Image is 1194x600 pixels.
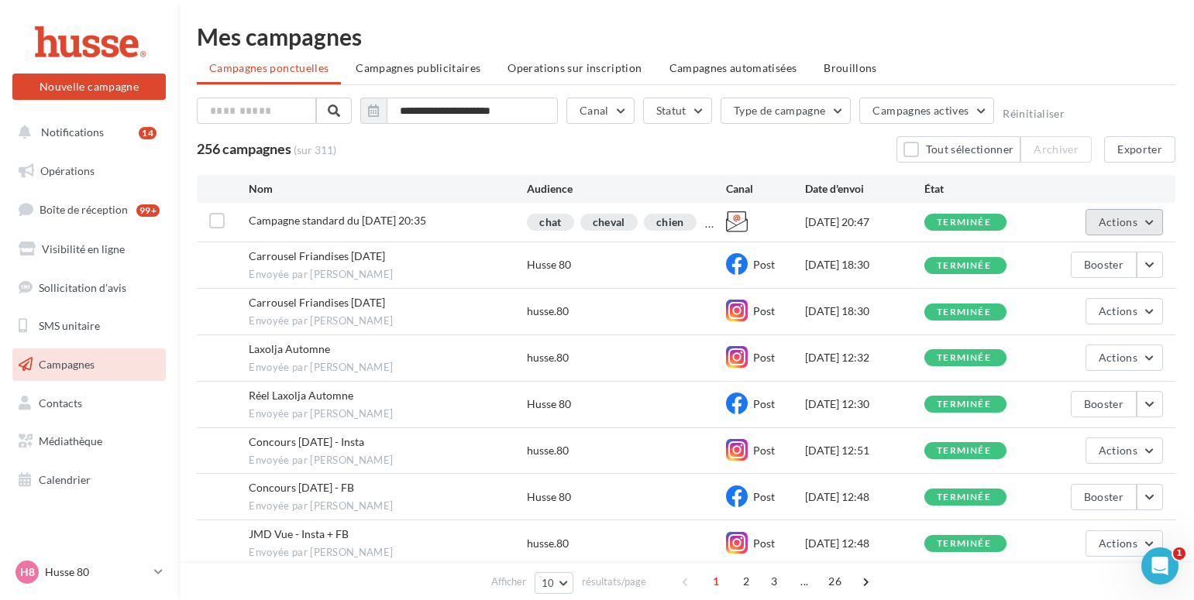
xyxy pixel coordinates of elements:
[12,74,166,100] button: Nouvelle campagne
[9,155,169,187] a: Opérations
[40,164,95,177] span: Opérations
[249,481,354,494] span: Concours Halloween - FB
[937,539,991,549] div: terminée
[937,218,991,228] div: terminée
[1086,298,1163,324] button: Actions
[1141,547,1179,585] iframe: Intercom live chat
[9,193,169,226] a: Boîte de réception99+
[705,216,715,231] div: ...
[249,342,330,355] span: Laxolja Automne
[249,214,426,227] span: Campagne standard du 15-10-2025 20:35
[249,389,353,402] span: Réel Laxolja Automne
[9,310,169,342] a: SMS unitaire
[1173,547,1185,560] span: 1
[20,564,35,580] span: H8
[896,136,1020,163] button: Tout sélectionner
[582,574,646,589] span: résultats/page
[136,204,160,217] div: 99+
[12,557,166,587] a: H8 Husse 80
[762,569,786,594] span: 3
[1071,484,1137,510] button: Booster
[1099,304,1137,317] span: Actions
[805,443,924,458] div: [DATE] 12:51
[527,536,569,551] div: husse.80
[197,25,1175,48] div: Mes campagnes
[805,536,924,551] div: [DATE] 12:48
[9,387,169,420] a: Contacts
[1071,391,1137,417] button: Booster
[644,214,697,231] div: chien
[9,348,169,381] a: Campagnes
[734,569,759,594] span: 2
[805,214,924,230] div: [DATE] 20:47
[9,272,169,304] a: Sollicitation d'avis
[41,125,104,139] span: Notifications
[1086,345,1163,371] button: Actions
[249,181,527,197] div: Nom
[643,98,712,124] button: Statut
[39,473,91,486] span: Calendrier
[249,499,527,513] span: Envoyée par [PERSON_NAME]
[9,116,163,149] button: Notifications 14
[1104,136,1175,163] button: Exporter
[491,574,526,589] span: Afficher
[9,233,169,266] a: Visibilité en ligne
[249,546,527,560] span: Envoyée par [PERSON_NAME]
[937,399,991,410] div: terminée
[1099,351,1137,364] span: Actions
[805,257,924,273] div: [DATE] 18:30
[39,358,95,371] span: Campagnes
[1020,136,1092,163] button: Archiver
[42,242,125,255] span: Visibilité en ligne
[1071,252,1137,278] button: Booster
[937,446,991,456] div: terminée
[580,214,638,231] div: cheval
[753,444,775,457] span: Post
[527,303,569,319] div: husse.80
[1099,444,1137,457] span: Actions
[669,61,797,74] span: Campagnes automatisées
[527,257,571,273] div: Husse 80
[753,537,775,550] span: Post
[39,434,102,447] span: Médiathèque
[753,351,775,364] span: Post
[566,98,635,124] button: Canal
[527,214,573,231] div: chat
[937,353,991,363] div: terminée
[249,527,349,540] span: JMD Vue - Insta + FB
[508,61,642,74] span: Operations sur inscription
[753,490,775,503] span: Post
[824,61,877,74] span: Brouillons
[937,492,991,502] div: terminée
[805,489,924,505] div: [DATE] 12:48
[822,569,848,594] span: 26
[249,314,527,328] span: Envoyée par [PERSON_NAME]
[1086,209,1163,235] button: Actions
[39,280,126,293] span: Sollicitation d'avis
[542,577,555,589] span: 10
[721,98,852,124] button: Type de campagne
[249,249,385,262] span: Carrousel Friandises Halloween
[872,104,969,117] span: Campagnes actives
[805,181,924,197] div: Date d'envoi
[249,435,364,448] span: Concours Halloween - Insta
[937,261,991,271] div: terminée
[356,61,480,74] span: Campagnes publicitaires
[139,127,157,139] div: 14
[9,464,169,496] a: Calendrier
[39,396,82,410] span: Contacts
[1086,437,1163,464] button: Actions
[249,454,527,468] span: Envoyée par [PERSON_NAME]
[753,397,775,410] span: Post
[792,569,817,594] span: ...
[39,319,100,332] span: SMS unitaire
[805,396,924,412] div: [DATE] 12:30
[937,307,991,317] div: terminée
[1086,530,1163,557] button: Actions
[249,268,527,282] span: Envoyée par [PERSON_NAME]
[726,181,806,197] div: Canal
[753,258,775,271] span: Post
[527,350,569,365] div: husse.80
[859,98,994,124] button: Campagnes actives
[527,443,569,458] div: husse.80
